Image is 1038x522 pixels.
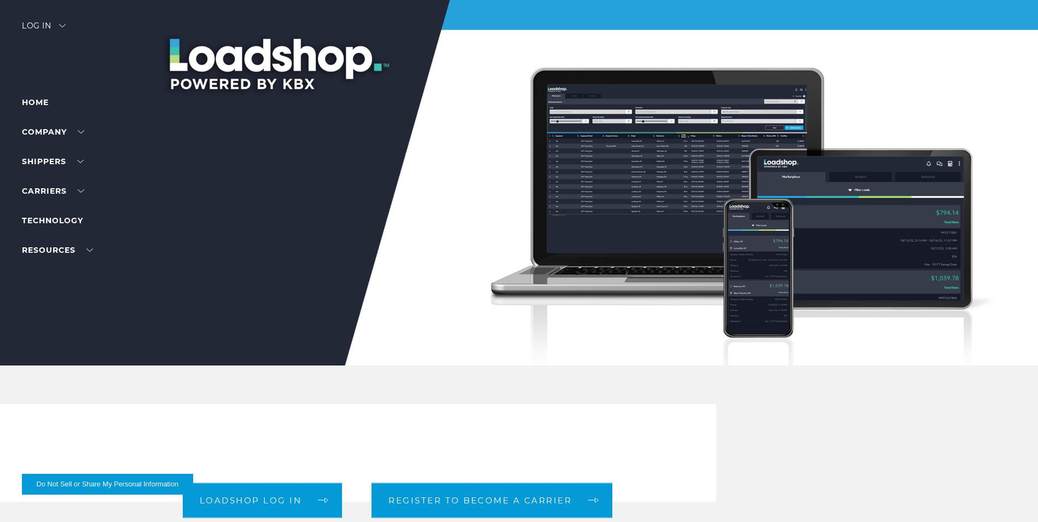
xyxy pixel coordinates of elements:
a: Register to become a carrier arrow arrow [372,483,612,518]
img: kbx logo [478,22,560,70]
a: Loadshop log in arrow arrow [183,483,343,518]
a: Home [22,97,49,107]
button: Do Not Sell or Share My Personal Information [22,474,193,495]
span: Register to become a carrier [388,496,572,504]
a: RESOURCES [22,245,93,255]
a: Technology [22,216,83,225]
a: SHIPPERS [22,156,84,166]
a: Carriers [22,186,84,196]
div: Log in [22,22,66,38]
a: Company [22,127,84,137]
span: Loadshop log in [200,496,302,504]
img: arrow [59,24,66,27]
